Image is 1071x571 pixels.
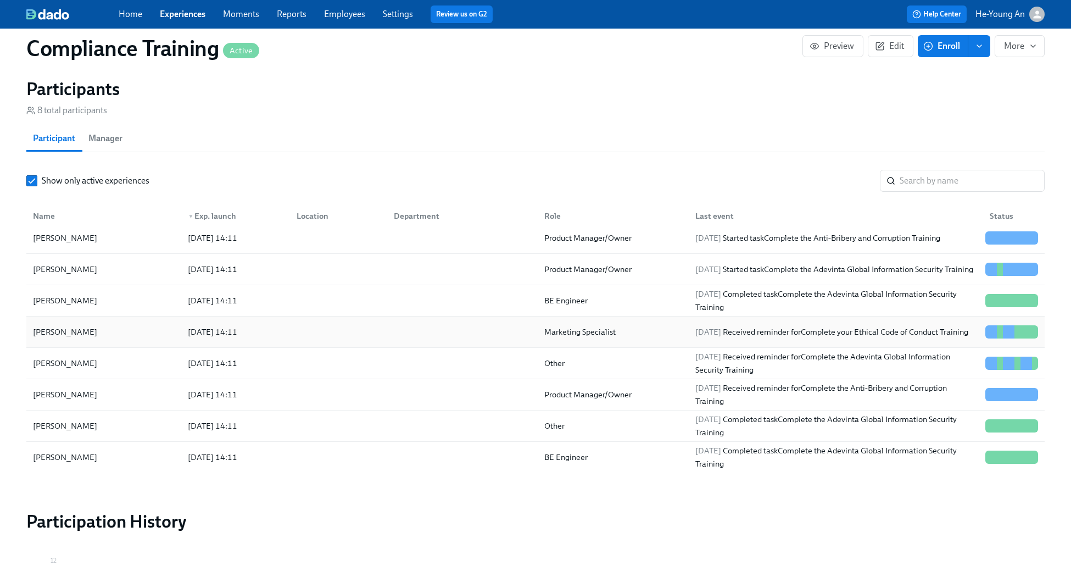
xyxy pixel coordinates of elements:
div: [DATE] 14:11 [183,263,287,276]
div: [DATE] 14:11 [183,231,287,245]
div: [PERSON_NAME] [29,294,179,307]
input: Search by name [900,170,1045,192]
div: Last event [687,205,981,227]
a: Employees [324,9,365,19]
div: Started task Complete the Anti-Bribery and Corruption Training [691,231,981,245]
a: Home [119,9,142,19]
div: [PERSON_NAME] [29,357,179,370]
button: Enroll [918,35,968,57]
div: [PERSON_NAME] [29,451,179,464]
span: ▼ [188,214,193,219]
div: [PERSON_NAME][DATE] 14:11BE Engineer[DATE] Completed taskComplete the Adevinta Global Information... [26,285,1045,317]
div: Received reminder for Complete your Ethical Code of Conduct Training [691,325,981,339]
div: 8 total participants [26,104,107,117]
span: More [1004,41,1035,52]
div: [PERSON_NAME] [29,419,179,433]
span: [DATE] [695,264,721,274]
div: [DATE] 14:11 [183,451,287,464]
button: He-Young An [975,7,1045,22]
div: Completed task Complete the Adevinta Global Information Security Training [691,413,981,439]
span: Manager [88,131,122,146]
div: Product Manager/Owner [540,263,686,276]
div: [PERSON_NAME] [29,231,179,245]
div: Other [540,357,686,370]
span: [DATE] [695,446,721,456]
div: [DATE] 14:11 [183,357,287,370]
span: Edit [877,41,904,52]
div: [PERSON_NAME] [29,325,179,339]
div: [PERSON_NAME] [29,263,179,276]
div: [PERSON_NAME][DATE] 14:11Other[DATE] Completed taskComplete the Adevinta Global Information Secur... [26,411,1045,442]
button: More [995,35,1045,57]
span: [DATE] [695,414,721,424]
span: [DATE] [695,289,721,299]
div: Received reminder for Complete the Anti-Bribery and Corruption Training [691,381,981,408]
p: He-Young An [975,8,1025,20]
div: Status [981,205,1042,227]
img: dado [26,9,69,20]
div: Role [540,209,686,223]
div: BE Engineer [540,451,686,464]
div: [PERSON_NAME][DATE] 14:11Other[DATE] Received reminder forComplete the Adevinta Global Informatio... [26,348,1045,379]
a: dado [26,9,119,20]
div: Product Manager/Owner [540,231,686,245]
div: [DATE] 14:11 [183,294,287,307]
div: [PERSON_NAME][DATE] 14:11Product Manager/Owner[DATE] Received reminder forComplete the Anti-Bribe... [26,379,1045,411]
div: Department [389,209,535,223]
div: [DATE] 14:11 [183,419,287,433]
div: Status [985,209,1042,223]
h1: Compliance Training [26,35,259,62]
div: Marketing Specialist [540,325,686,339]
a: Moments [223,9,259,19]
button: enroll [968,35,990,57]
button: Preview [802,35,863,57]
span: [DATE] [695,233,721,243]
div: [PERSON_NAME] [29,388,179,401]
div: [PERSON_NAME][DATE] 14:11BE Engineer[DATE] Completed taskComplete the Adevinta Global Information... [26,442,1045,473]
div: [PERSON_NAME][DATE] 14:11Product Manager/Owner[DATE] Started taskComplete the Adevinta Global Inf... [26,254,1045,285]
div: BE Engineer [540,294,686,307]
a: Settings [383,9,413,19]
button: Help Center [907,5,967,23]
div: Role [535,205,686,227]
span: Participant [33,131,75,146]
div: Name [29,205,179,227]
div: Product Manager/Owner [540,388,686,401]
span: [DATE] [695,352,721,362]
div: [PERSON_NAME][DATE] 14:11Product Manager/Owner[DATE] Started taskComplete the Anti-Bribery and Co... [26,223,1045,254]
div: [DATE] 14:11 [183,388,287,401]
h2: Participants [26,78,1045,100]
div: Name [29,209,179,223]
tspan: 12 [51,557,57,564]
div: Completed task Complete the Adevinta Global Information Security Training [691,287,981,314]
span: Preview [812,41,854,52]
div: Last event [691,209,981,223]
div: Location [292,209,385,223]
a: Experiences [160,9,205,19]
span: [DATE] [695,327,721,337]
div: Started task Complete the Adevinta Global Information Security Training [691,263,981,276]
div: Exp. launch [183,209,287,223]
button: Edit [868,35,913,57]
span: Help Center [912,9,961,20]
div: ▼Exp. launch [179,205,287,227]
span: Active [223,47,259,55]
div: [DATE] 14:11 [183,325,287,339]
h2: Participation History [26,511,1045,533]
div: Other [540,419,686,433]
a: Review us on G2 [436,9,487,20]
button: Review us on G2 [431,5,493,23]
a: Reports [277,9,306,19]
div: Received reminder for Complete the Adevinta Global Information Security Training [691,350,981,376]
div: Department [385,205,535,227]
span: Show only active experiences [42,175,149,187]
span: [DATE] [695,383,721,393]
span: Enroll [925,41,960,52]
div: Location [288,205,385,227]
div: [PERSON_NAME][DATE] 14:11Marketing Specialist[DATE] Received reminder forComplete your Ethical Co... [26,317,1045,348]
div: Completed task Complete the Adevinta Global Information Security Training [691,444,981,470]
